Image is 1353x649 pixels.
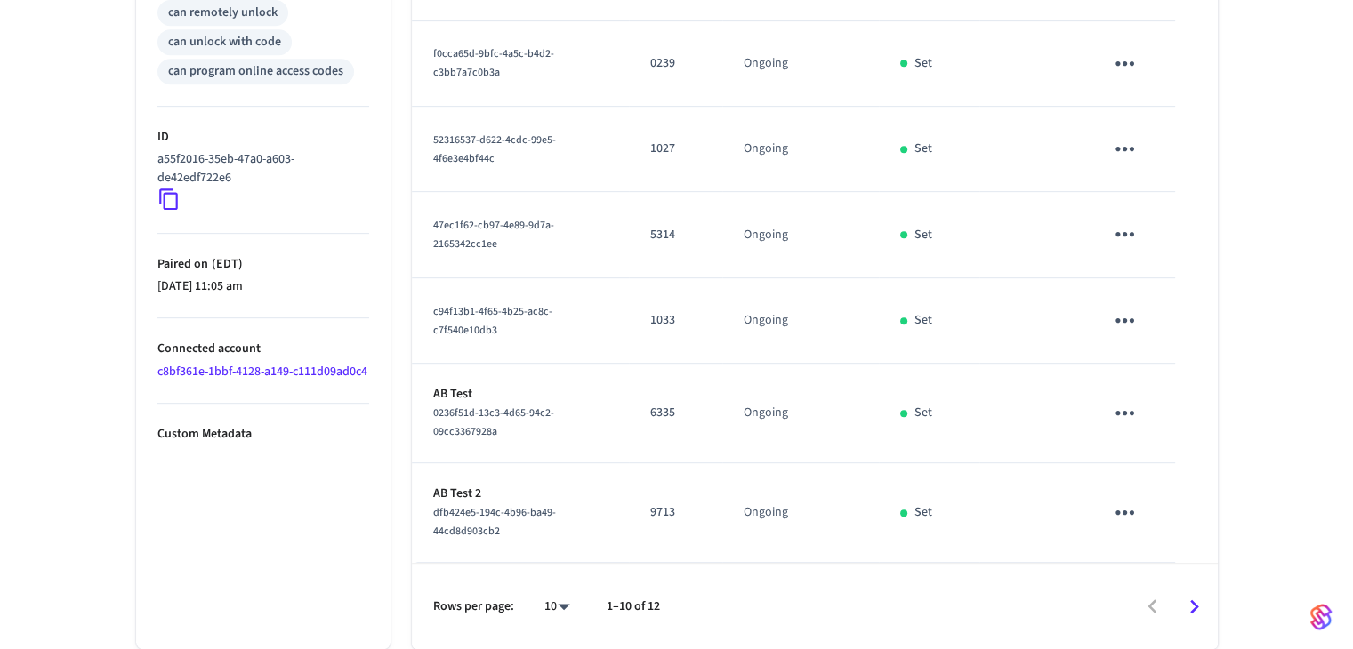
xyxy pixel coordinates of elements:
[157,150,362,188] p: a55f2016-35eb-47a0-a603-de42edf722e6
[157,425,369,444] p: Custom Metadata
[607,597,660,616] p: 1–10 of 12
[650,404,701,422] p: 6335
[722,278,879,364] td: Ongoing
[914,140,932,158] p: Set
[914,54,932,73] p: Set
[650,140,701,158] p: 1027
[433,505,556,539] span: dfb424e5-194c-4b96-ba49-44cd8d903cb2
[1173,586,1215,628] button: Go to next page
[433,597,514,616] p: Rows per page:
[914,226,932,244] p: Set
[433,385,608,404] p: AB Test
[536,594,578,620] div: 10
[650,54,701,73] p: 0239
[914,404,932,422] p: Set
[208,255,243,273] span: ( EDT )
[433,218,554,252] span: 47ec1f62-cb97-4e89-9d7a-2165342cc1ee
[157,128,369,147] p: ID
[157,277,369,296] p: [DATE] 11:05 am
[1310,603,1332,631] img: SeamLogoGradient.69752ec5.svg
[433,485,608,503] p: AB Test 2
[433,46,554,80] span: f0cca65d-9bfc-4a5c-b4d2-c3bb7a7c0b3a
[650,311,701,330] p: 1033
[433,132,556,166] span: 52316537-d622-4cdc-99e5-4f6e3e4bf44c
[650,226,701,244] p: 5314
[157,363,367,381] a: c8bf361e-1bbf-4128-a149-c111d09ad0c4
[157,340,369,358] p: Connected account
[722,21,879,107] td: Ongoing
[722,364,879,463] td: Ongoing
[722,463,879,563] td: Ongoing
[914,311,932,330] p: Set
[722,107,879,192] td: Ongoing
[433,304,552,338] span: c94f13b1-4f65-4b25-ac8c-c7f540e10db3
[168,62,343,81] div: can program online access codes
[168,4,278,22] div: can remotely unlock
[914,503,932,522] p: Set
[157,255,369,274] p: Paired on
[650,503,701,522] p: 9713
[168,33,281,52] div: can unlock with code
[433,405,554,439] span: 0236f51d-13c3-4d65-94c2-09cc3367928a
[722,192,879,277] td: Ongoing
